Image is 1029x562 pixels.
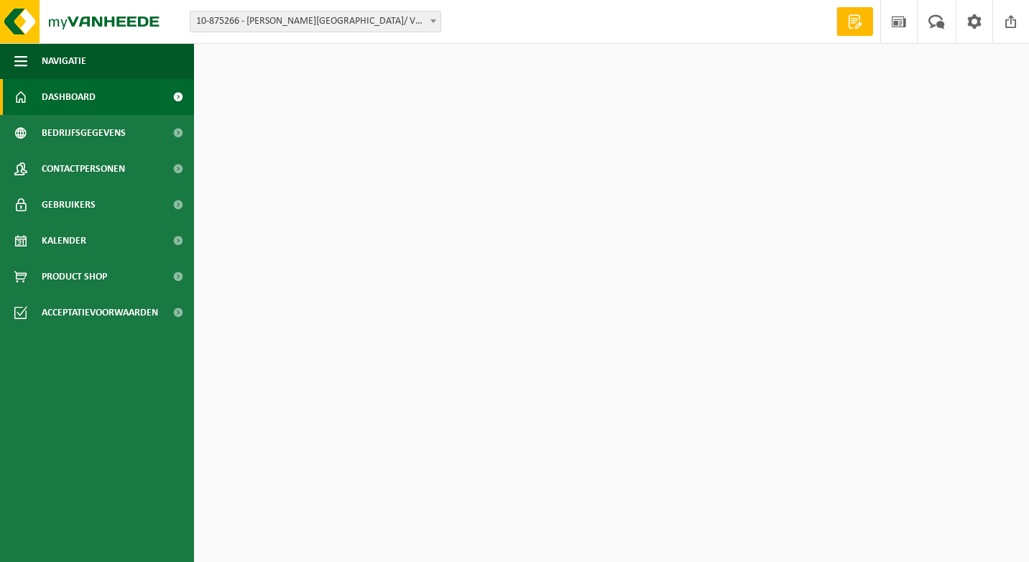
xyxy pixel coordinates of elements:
span: Contactpersonen [42,151,125,187]
span: Dashboard [42,79,96,115]
span: Acceptatievoorwaarden [42,295,158,331]
span: Product Shop [42,259,107,295]
span: 10-875266 - OSCAR ROMERO COLLEGE/ VBS HARDUYNSCHOOL - OUDEGEM [190,11,440,32]
span: Kalender [42,223,86,259]
span: Gebruikers [42,187,96,223]
span: 10-875266 - OSCAR ROMERO COLLEGE/ VBS HARDUYNSCHOOL - OUDEGEM [190,11,441,32]
span: Navigatie [42,43,86,79]
span: Bedrijfsgegevens [42,115,126,151]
